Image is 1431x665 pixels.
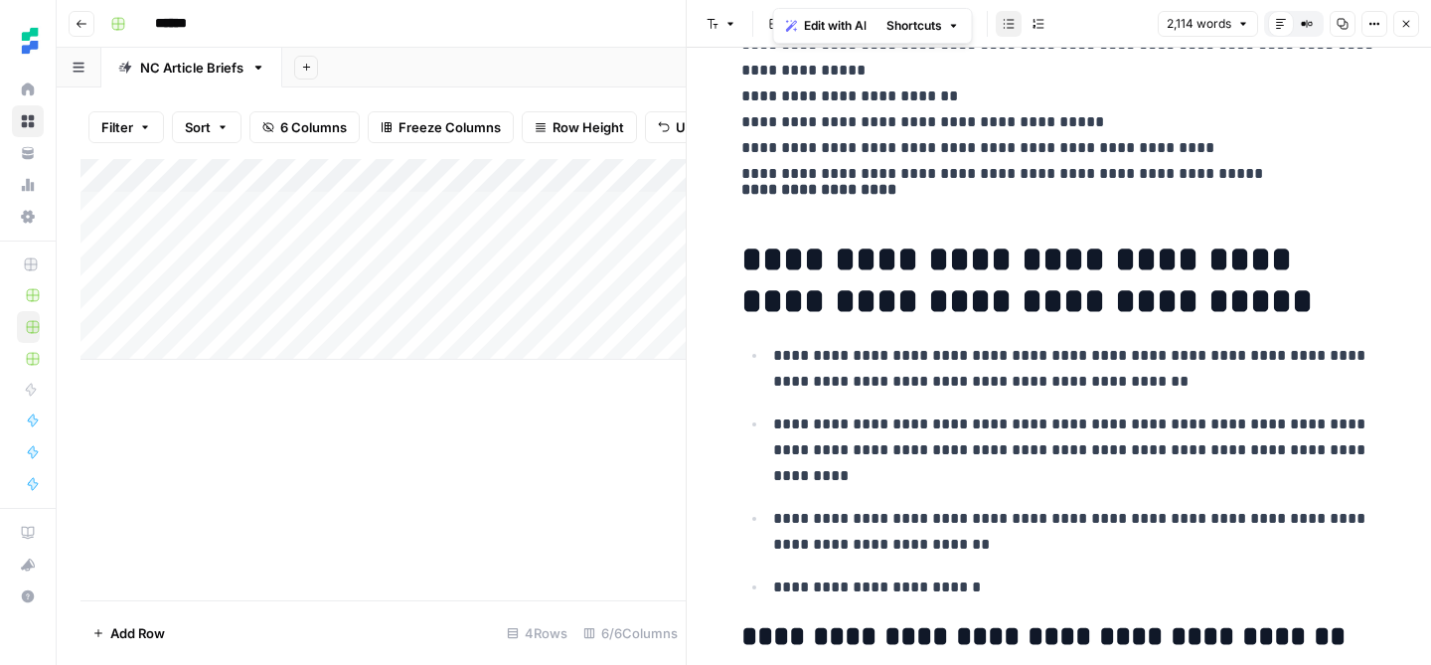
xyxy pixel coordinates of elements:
[13,550,43,580] div: What's new?
[522,111,637,143] button: Row Height
[249,111,360,143] button: 6 Columns
[88,111,164,143] button: Filter
[878,13,968,39] button: Shortcuts
[12,581,44,612] button: Help + Support
[12,517,44,549] a: AirOps Academy
[553,117,624,137] span: Row Height
[12,201,44,233] a: Settings
[499,617,575,649] div: 4 Rows
[80,617,177,649] button: Add Row
[778,13,874,39] button: Edit with AI
[101,48,282,87] a: NC Article Briefs
[110,623,165,643] span: Add Row
[280,117,347,137] span: 6 Columns
[368,111,514,143] button: Freeze Columns
[12,549,44,581] button: What's new?
[12,16,44,66] button: Workspace: Ten Speed
[676,117,710,137] span: Undo
[185,117,211,137] span: Sort
[1158,11,1258,37] button: 2,114 words
[1167,15,1231,33] span: 2,114 words
[575,617,686,649] div: 6/6 Columns
[101,117,133,137] span: Filter
[645,111,722,143] button: Undo
[12,74,44,105] a: Home
[140,58,243,78] div: NC Article Briefs
[886,17,942,35] span: Shortcuts
[172,111,241,143] button: Sort
[398,117,501,137] span: Freeze Columns
[12,137,44,169] a: Your Data
[12,23,48,59] img: Ten Speed Logo
[12,105,44,137] a: Browse
[12,169,44,201] a: Usage
[804,17,867,35] span: Edit with AI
